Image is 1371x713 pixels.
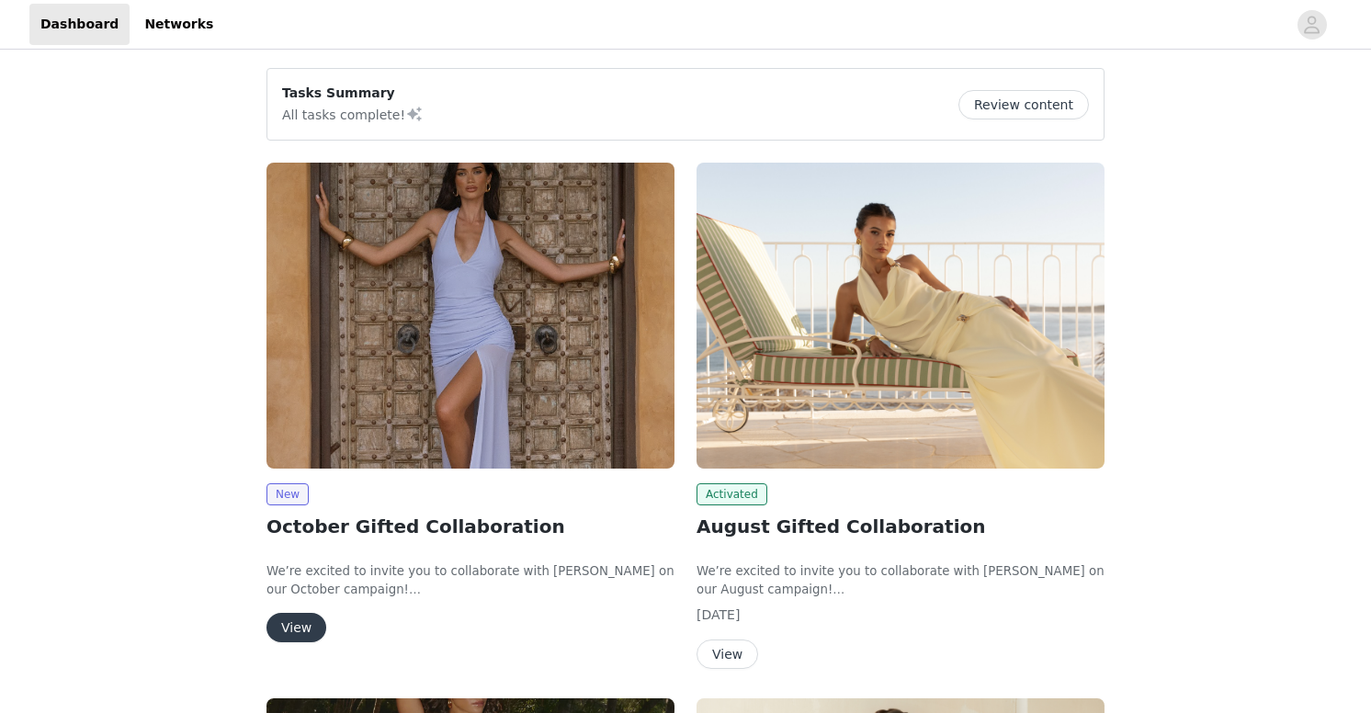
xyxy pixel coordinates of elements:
a: View [697,648,758,662]
button: View [266,613,326,642]
a: View [266,621,326,635]
span: We’re excited to invite you to collaborate with [PERSON_NAME] on our October campaign! [266,564,674,596]
img: Peppermayo EU [266,163,674,469]
a: Dashboard [29,4,130,45]
span: New [266,483,309,505]
button: View [697,639,758,669]
span: Activated [697,483,767,505]
a: Networks [133,4,224,45]
span: [DATE] [697,607,740,622]
p: Tasks Summary [282,84,424,103]
div: avatar [1303,10,1320,40]
h2: August Gifted Collaboration [697,513,1105,540]
span: We’re excited to invite you to collaborate with [PERSON_NAME] on our August campaign! [697,564,1105,596]
button: Review content [958,90,1089,119]
p: All tasks complete! [282,103,424,125]
h2: October Gifted Collaboration [266,513,674,540]
img: Peppermayo EU [697,163,1105,469]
